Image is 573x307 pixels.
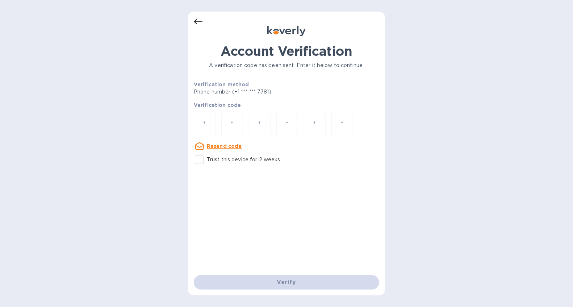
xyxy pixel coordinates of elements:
[194,88,327,96] p: Phone number (+1 *** *** 7781)
[194,82,249,87] b: Verification method
[194,62,379,69] p: A verification code has been sent. Enter it below to continue.
[207,143,242,149] u: Resend code
[207,156,280,163] p: Trust this device for 2 weeks
[194,101,379,109] p: Verification code
[194,43,379,59] h1: Account Verification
